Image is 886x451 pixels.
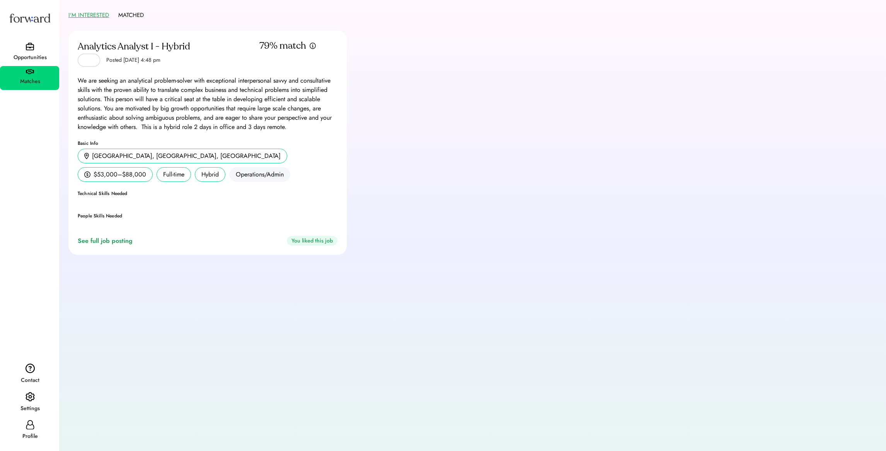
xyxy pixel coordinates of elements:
[287,236,337,246] div: You liked this job
[26,69,34,75] img: handshake.svg
[26,392,35,402] img: settings.svg
[8,6,52,30] img: Forward logo
[1,432,59,441] div: Profile
[259,40,306,52] div: 79% match
[1,53,59,62] div: Opportunities
[92,151,281,161] div: [GEOGRAPHIC_DATA], [GEOGRAPHIC_DATA], [GEOGRAPHIC_DATA]
[78,141,337,146] div: Basic Info
[157,167,191,182] div: Full-time
[94,170,146,179] div: $53,000–$88,000
[84,153,89,159] img: location.svg
[195,167,225,182] div: Hybrid
[78,214,337,218] div: People Skills Needed
[78,76,337,132] div: We are seeking an analytical problem-solver with exceptional interpersonal savvy and consultative...
[229,167,290,182] div: Operations/Admin
[26,363,35,373] img: contact.svg
[118,9,144,21] button: MATCHED
[1,77,59,86] div: Matches
[84,171,90,178] img: money.svg
[78,41,257,53] div: Analytics Analyst I - Hybrid
[309,42,316,49] img: info.svg
[106,56,160,64] div: Posted [DATE] 4:48 pm
[83,56,92,65] img: yH5BAEAAAAALAAAAAABAAEAAAIBRAA7
[78,191,337,196] div: Technical Skills Needed
[1,376,59,385] div: Contact
[26,42,34,51] img: briefcase.svg
[1,404,59,413] div: Settings
[68,9,109,21] button: I'M INTERESTED
[78,236,136,246] a: See full job posting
